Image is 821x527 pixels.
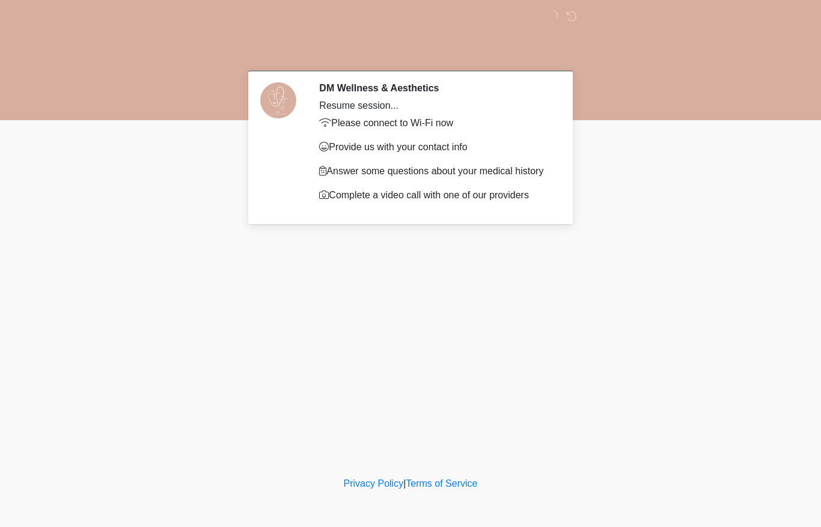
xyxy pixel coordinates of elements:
[403,478,406,489] a: |
[319,188,552,203] p: Complete a video call with one of our providers
[319,116,552,130] p: Please connect to Wi-Fi now
[319,99,552,113] div: Resume session...
[319,140,552,154] p: Provide us with your contact info
[344,478,404,489] a: Privacy Policy
[406,478,477,489] a: Terms of Service
[319,164,552,178] p: Answer some questions about your medical history
[260,82,296,118] img: Agent Avatar
[319,82,552,94] h2: DM Wellness & Aesthetics
[242,43,579,65] h1: ‎ ‎
[239,9,255,24] img: DM Wellness & Aesthetics Logo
